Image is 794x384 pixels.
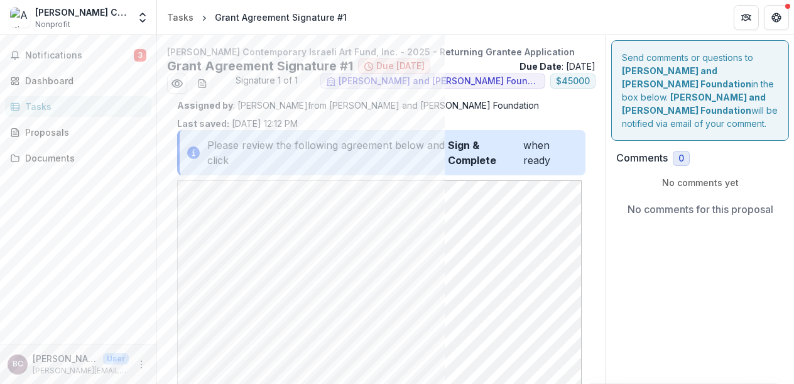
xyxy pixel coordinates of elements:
[192,74,212,94] button: download-word-button
[167,11,193,24] div: Tasks
[177,130,585,175] div: Please review the following agreement below and click when ready
[678,153,684,164] span: 0
[339,76,540,87] span: [PERSON_NAME] and [PERSON_NAME] Foundation
[167,45,595,58] p: [PERSON_NAME] Contemporary Israeli Art Fund, Inc. - 2025 - Returning Grantee Application
[167,74,187,94] button: Preview 4374bf73-d157-49c3-a60e-af7173fd81e5.pdf
[33,352,98,365] p: [PERSON_NAME]
[519,60,595,73] p: : [DATE]
[448,138,523,168] strong: Sign & Complete
[611,40,789,141] div: Send comments or questions to in the box below. will be notified via email of your comment.
[35,19,70,30] span: Nonprofit
[162,8,198,26] a: Tasks
[376,61,425,72] span: Due [DATE]
[622,65,751,89] strong: [PERSON_NAME] and [PERSON_NAME] Foundation
[134,5,151,30] button: Open entity switcher
[556,76,590,87] span: $ 45000
[616,176,784,189] p: No comments yet
[25,50,134,61] span: Notifications
[5,122,151,143] a: Proposals
[134,49,146,62] span: 3
[162,8,352,26] nav: breadcrumb
[734,5,759,30] button: Partners
[5,45,151,65] button: Notifications3
[764,5,789,30] button: Get Help
[177,99,585,112] p: : [PERSON_NAME] from [PERSON_NAME] and [PERSON_NAME] Foundation
[616,152,668,164] h2: Comments
[519,61,562,72] strong: Due Date
[628,202,773,217] p: No comments for this proposal
[5,96,151,117] a: Tasks
[25,126,141,139] div: Proposals
[33,365,129,376] p: [PERSON_NAME][EMAIL_ADDRESS][DOMAIN_NAME]
[13,360,23,368] div: Beth Citron
[167,58,353,74] h2: Grant Agreement Signature #1
[215,11,347,24] div: Grant Agreement Signature #1
[5,148,151,168] a: Documents
[103,353,129,365] p: User
[134,357,149,372] button: More
[35,6,129,19] div: [PERSON_NAME] Contemporary Israeli Art Fund, Inc.
[236,74,298,94] span: Signature 1 of 1
[177,100,233,111] strong: Assigned by
[10,8,30,28] img: Artis Contemporary Israeli Art Fund, Inc.
[5,70,151,91] a: Dashboard
[25,100,141,113] div: Tasks
[25,151,141,165] div: Documents
[177,117,298,130] p: [DATE] 12:12 PM
[622,92,766,116] strong: [PERSON_NAME] and [PERSON_NAME] Foundation
[25,74,141,87] div: Dashboard
[177,118,229,129] strong: Last saved:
